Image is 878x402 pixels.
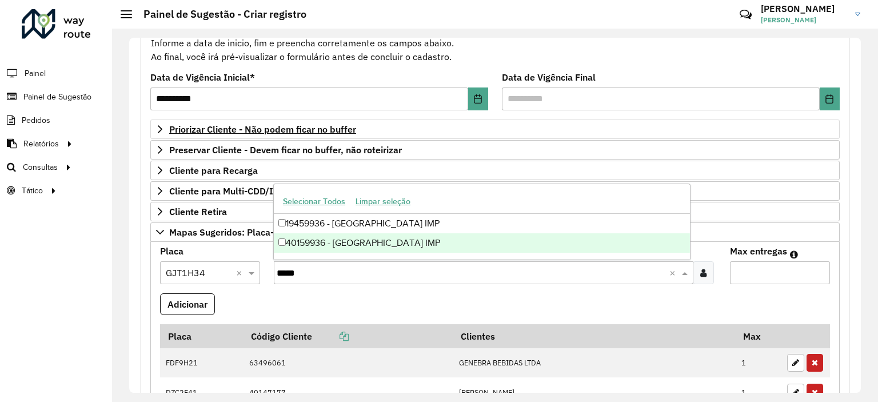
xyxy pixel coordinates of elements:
a: Copiar [312,331,349,342]
label: Max entregas [730,244,787,258]
div: Informe a data de inicio, fim e preencha corretamente os campos abaixo. Ao final, você irá pré-vi... [150,22,840,64]
label: Placa [160,244,183,258]
span: Priorizar Cliente - Não podem ficar no buffer [169,125,356,134]
ng-dropdown-panel: Options list [273,184,691,260]
a: Cliente para Multi-CDD/Internalização [150,181,840,201]
a: Cliente para Recarga [150,161,840,180]
span: Cliente Retira [169,207,227,216]
span: Tático [22,185,43,197]
div: 40159936 - [GEOGRAPHIC_DATA] IMP [274,233,690,253]
span: Mapas Sugeridos: Placa-Cliente [169,228,304,237]
th: Placa [160,324,243,348]
a: Contato Rápido [733,2,758,27]
span: Clear all [236,266,246,280]
span: Painel [25,67,46,79]
button: Selecionar Todos [278,193,350,210]
button: Limpar seleção [350,193,416,210]
h3: [PERSON_NAME] [761,3,847,14]
em: Máximo de clientes que serão colocados na mesma rota com os clientes informados [790,250,798,259]
span: [PERSON_NAME] [761,15,847,25]
a: Mapas Sugeridos: Placa-Cliente [150,222,840,242]
span: Relatórios [23,138,59,150]
button: Adicionar [160,293,215,315]
td: 63496061 [243,348,453,378]
span: Preservar Cliente - Devem ficar no buffer, não roteirizar [169,145,402,154]
button: Choose Date [468,87,488,110]
a: Cliente Retira [150,202,840,221]
td: FDF9H21 [160,348,243,378]
th: Clientes [453,324,735,348]
label: Data de Vigência Final [502,70,596,84]
h2: Painel de Sugestão - Criar registro [132,8,306,21]
button: Choose Date [820,87,840,110]
label: Data de Vigência Inicial [150,70,255,84]
th: Max [736,324,781,348]
a: Preservar Cliente - Devem ficar no buffer, não roteirizar [150,140,840,160]
span: Painel de Sugestão [23,91,91,103]
span: Consultas [23,161,58,173]
span: Cliente para Recarga [169,166,258,175]
span: Pedidos [22,114,50,126]
span: Cliente para Multi-CDD/Internalização [169,186,330,196]
td: 1 [736,348,781,378]
a: Priorizar Cliente - Não podem ficar no buffer [150,120,840,139]
td: GENEBRA BEBIDAS LTDA [453,348,735,378]
th: Código Cliente [243,324,453,348]
span: Clear all [669,266,679,280]
div: 19459936 - [GEOGRAPHIC_DATA] IMP [274,214,690,233]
